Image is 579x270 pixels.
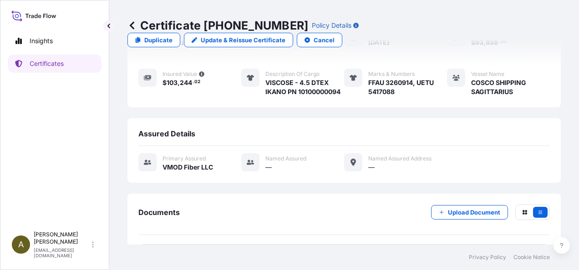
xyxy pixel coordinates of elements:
[312,21,351,30] p: Policy Details
[431,205,508,220] button: Upload Document
[163,70,197,78] span: Insured Value
[471,78,550,96] span: COSCO SHIPPING SAGITTARIUS
[180,80,192,86] span: 244
[184,33,293,47] a: Update & Reissue Certificate
[138,208,180,217] span: Documents
[34,231,90,245] p: [PERSON_NAME] [PERSON_NAME]
[163,155,206,162] span: Primary assured
[265,163,272,172] span: —
[138,244,550,268] a: PDFCertificate[DATE]T11:38:28.098283
[368,70,415,78] span: Marks & Numbers
[144,35,173,45] p: Duplicate
[127,33,180,47] a: Duplicate
[18,240,24,249] span: A
[8,32,102,50] a: Insights
[178,80,180,86] span: ,
[167,80,178,86] span: 103
[138,129,195,138] span: Assured Details
[265,78,344,96] span: VISCOSE - 4.5 DTEX IKANO PN 10100000094
[163,163,213,172] span: VMOD Fiber LLC
[513,254,550,261] a: Cookie Notice
[194,80,200,84] span: 02
[30,59,64,68] p: Certificates
[368,155,432,162] span: Named Assured Address
[34,247,90,258] p: [EMAIL_ADDRESS][DOMAIN_NAME]
[314,35,335,45] p: Cancel
[469,254,506,261] a: Privacy Policy
[265,70,320,78] span: Description of cargo
[368,78,447,96] span: FFAU 3260914, UETU 5417088
[201,35,285,45] p: Update & Reissue Certificate
[193,80,194,84] span: .
[265,155,306,162] span: Named Assured
[471,70,504,78] span: Vessel Name
[30,36,53,45] p: Insights
[368,163,375,172] span: —
[448,208,500,217] p: Upload Document
[163,80,167,86] span: $
[127,18,308,33] p: Certificate [PHONE_NUMBER]
[8,55,102,73] a: Certificates
[297,33,342,47] button: Cancel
